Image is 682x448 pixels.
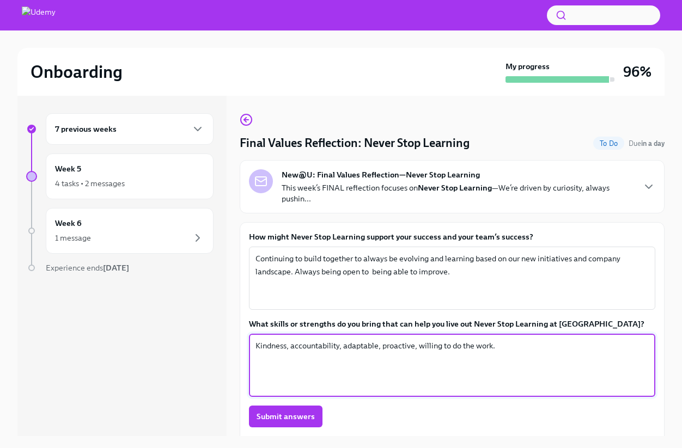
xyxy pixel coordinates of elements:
div: 7 previous weeks [46,113,214,145]
h2: Onboarding [31,61,123,83]
p: This week’s FINAL reflection focuses on —We’re driven by curiosity, always pushin... [282,182,634,204]
span: Due [629,139,665,148]
textarea: Kindness, accountability, adaptable, proactive, willing to do the work. [255,339,649,391]
label: How might Never Stop Learning support your success and your team’s success? [249,231,655,242]
a: Week 54 tasks • 2 messages [26,154,214,199]
label: What skills or strengths do you bring that can help you live out Never Stop Learning at [GEOGRAPH... [249,318,655,329]
strong: Never Stop Learning [418,183,492,193]
div: 1 message [55,232,91,243]
span: Experience ends [46,263,129,273]
div: 4 tasks • 2 messages [55,178,125,189]
strong: My progress [506,61,550,72]
h6: 7 previous weeks [55,123,117,135]
h4: Final Values Reflection: Never Stop Learning [240,135,470,151]
h3: 96% [623,62,651,82]
strong: New@U: Final Values Reflection—Never Stop Learning [282,169,480,180]
strong: in a day [641,139,665,148]
span: Submit answers [257,411,315,422]
button: Submit answers [249,406,322,427]
img: Udemy [22,7,56,24]
h6: Week 6 [55,217,82,229]
textarea: Continuing to build together to always be evolving and learning based on our new initiatives and ... [255,252,649,304]
strong: [DATE] [103,263,129,273]
a: Week 61 message [26,208,214,254]
span: September 15th, 2025 09:00 [629,138,665,149]
span: To Do [593,139,624,148]
h6: Week 5 [55,163,81,175]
